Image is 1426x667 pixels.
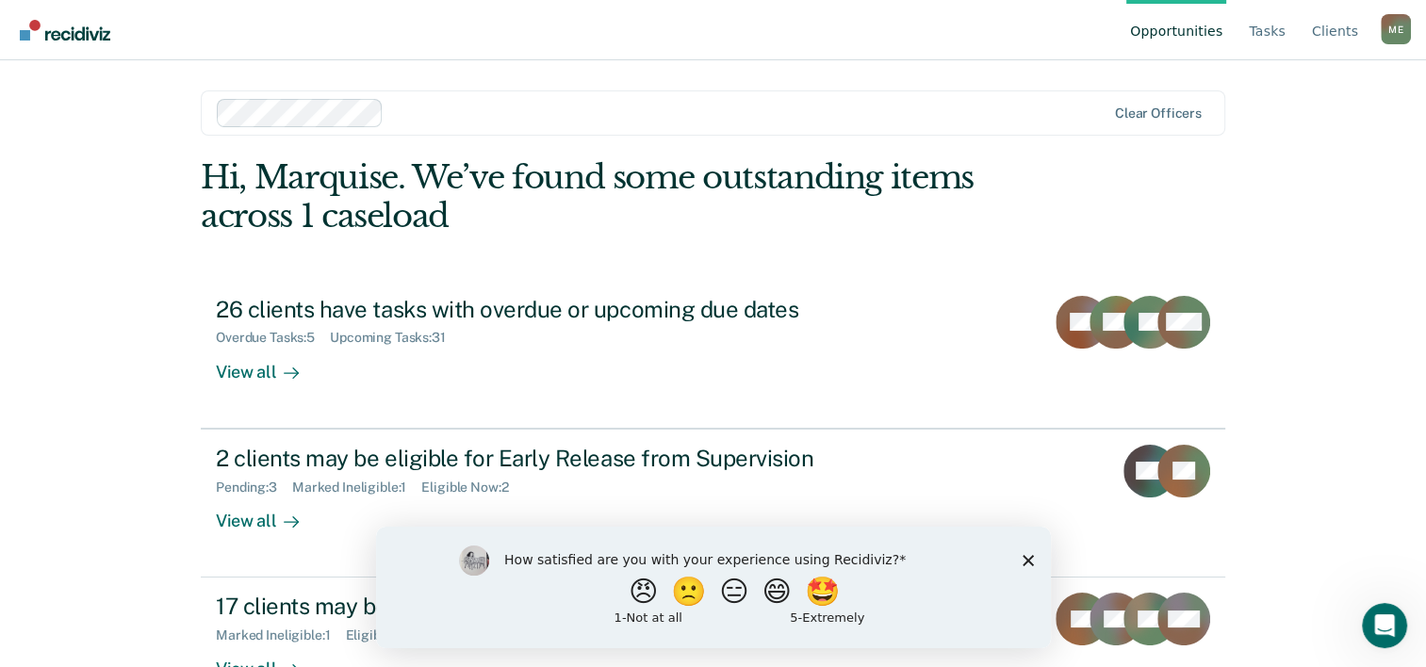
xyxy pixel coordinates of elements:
iframe: Survey by Kim from Recidiviz [376,527,1051,648]
div: Pending : 3 [216,480,292,496]
div: Eligible Now : 2 [421,480,523,496]
a: 2 clients may be eligible for Early Release from SupervisionPending:3Marked Ineligible:1Eligible ... [201,429,1225,578]
iframe: Intercom live chat [1362,603,1407,648]
div: M E [1381,14,1411,44]
div: View all [216,495,321,531]
div: 26 clients have tasks with overdue or upcoming due dates [216,296,877,323]
div: Upcoming Tasks : 31 [330,330,461,346]
div: View all [216,346,321,382]
div: 17 clients may be eligible for Annual Report Status [216,593,877,620]
img: Recidiviz [20,20,110,41]
div: Hi, Marquise. We’ve found some outstanding items across 1 caseload [201,158,1020,236]
div: Clear officers [1115,106,1202,122]
div: 2 clients may be eligible for Early Release from Supervision [216,445,877,472]
div: Marked Ineligible : 1 [216,627,345,643]
div: Eligible Now : 17 [346,627,454,643]
div: Overdue Tasks : 5 [216,330,330,346]
a: 26 clients have tasks with overdue or upcoming due datesOverdue Tasks:5Upcoming Tasks:31View all [201,281,1225,429]
button: Profile dropdown button [1381,14,1411,44]
div: Marked Ineligible : 1 [292,480,421,496]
